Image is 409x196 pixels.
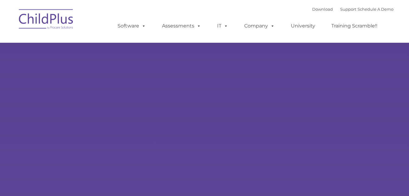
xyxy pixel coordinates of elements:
a: Company [238,20,281,32]
a: University [285,20,321,32]
img: ChildPlus by Procare Solutions [16,5,77,35]
a: Schedule A Demo [358,7,393,12]
a: Support [340,7,356,12]
font: | [312,7,393,12]
a: Download [312,7,333,12]
a: Training Scramble!! [325,20,383,32]
a: IT [211,20,234,32]
a: Software [111,20,152,32]
a: Assessments [156,20,207,32]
